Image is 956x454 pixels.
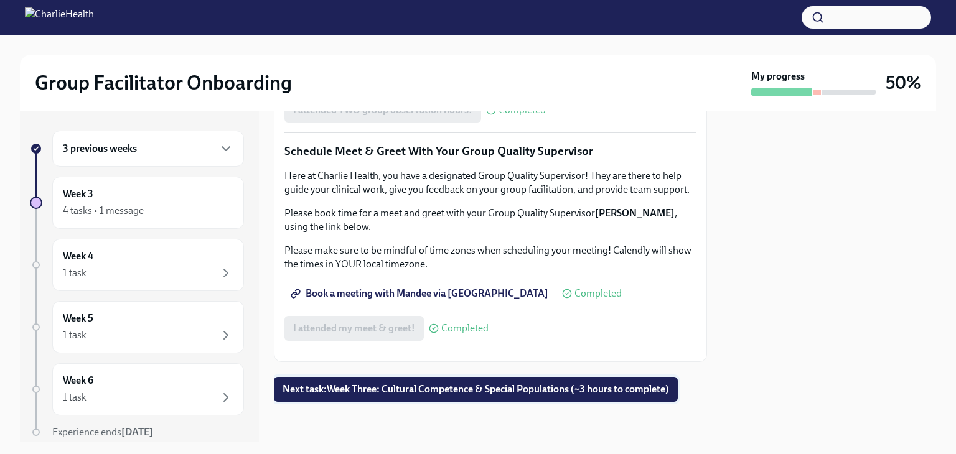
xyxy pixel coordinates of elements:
[63,204,144,218] div: 4 tasks • 1 message
[63,328,87,342] div: 1 task
[284,281,557,306] a: Book a meeting with Mandee via [GEOGRAPHIC_DATA]
[595,207,675,219] strong: [PERSON_NAME]
[499,105,546,115] span: Completed
[52,131,244,167] div: 3 previous weeks
[886,72,921,94] h3: 50%
[30,177,244,229] a: Week 34 tasks • 1 message
[63,187,93,201] h6: Week 3
[284,169,696,197] p: Here at Charlie Health, you have a designated Group Quality Supervisor! They are there to help gu...
[63,142,137,155] h6: 3 previous weeks
[293,287,548,300] span: Book a meeting with Mandee via [GEOGRAPHIC_DATA]
[121,426,153,438] strong: [DATE]
[284,244,696,271] p: Please make sure to be mindful of time zones when scheduling your meeting! Calendly will show the...
[63,391,87,404] div: 1 task
[35,70,292,95] h2: Group Facilitator Onboarding
[30,363,244,415] a: Week 61 task
[25,7,94,27] img: CharlieHealth
[283,383,669,396] span: Next task : Week Three: Cultural Competence & Special Populations (~3 hours to complete)
[63,266,87,280] div: 1 task
[52,426,153,438] span: Experience ends
[274,377,678,402] button: Next task:Week Three: Cultural Competence & Special Populations (~3 hours to complete)
[574,289,622,299] span: Completed
[63,249,93,263] h6: Week 4
[63,374,93,387] h6: Week 6
[751,70,805,83] strong: My progress
[284,206,696,234] p: Please book time for a meet and greet with your Group Quality Supervisor , using the link below.
[441,323,489,333] span: Completed
[63,312,93,325] h6: Week 5
[30,239,244,291] a: Week 41 task
[30,301,244,353] a: Week 51 task
[284,143,696,159] p: Schedule Meet & Greet With Your Group Quality Supervisor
